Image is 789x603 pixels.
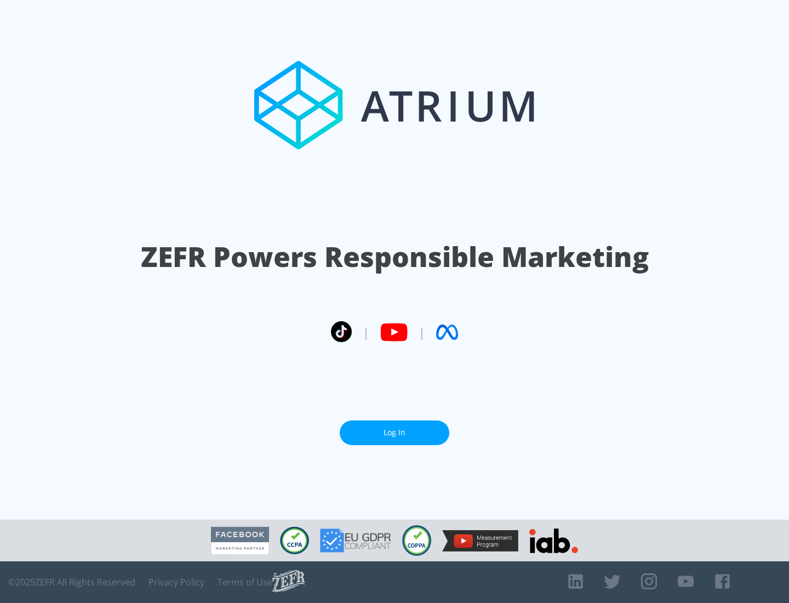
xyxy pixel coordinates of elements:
a: Terms of Use [218,577,272,588]
a: Privacy Policy [148,577,204,588]
span: © 2025 ZEFR All Rights Reserved [8,577,135,588]
h1: ZEFR Powers Responsible Marketing [141,238,649,276]
a: Log In [340,420,449,445]
img: IAB [529,528,578,553]
img: GDPR Compliant [320,528,391,553]
img: CCPA Compliant [280,527,309,554]
img: COPPA Compliant [402,525,431,556]
img: Facebook Marketing Partner [211,527,269,555]
span: | [419,324,425,340]
img: YouTube Measurement Program [442,530,518,551]
span: | [363,324,369,340]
